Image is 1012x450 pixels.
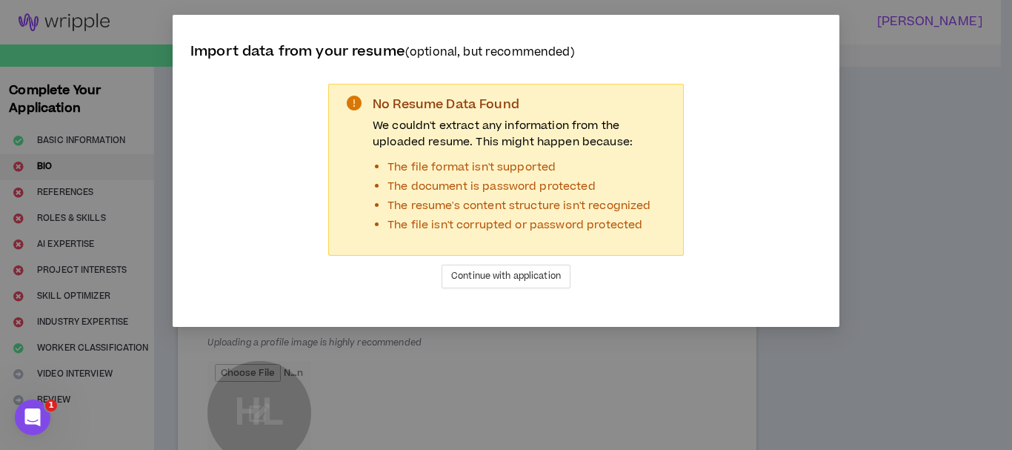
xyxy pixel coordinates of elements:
[373,96,672,115] div: No Resume Data Found
[387,217,672,234] li: The file isn't corrupted or password protected
[347,96,362,110] span: exclamation-circle
[387,159,672,176] li: The file format isn't supported
[442,265,570,288] button: Continue with application
[190,42,822,63] p: Import data from your resume
[799,15,839,55] button: Close
[387,198,672,214] li: The resume's content structure isn't recognized
[405,44,575,60] small: (optional, but recommended)
[15,400,50,435] iframe: Intercom live chat
[45,400,57,411] span: 1
[373,118,672,150] p: We couldn't extract any information from the uploaded resume. This might happen because:
[387,179,672,195] li: The document is password protected
[451,269,561,283] span: Continue with application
